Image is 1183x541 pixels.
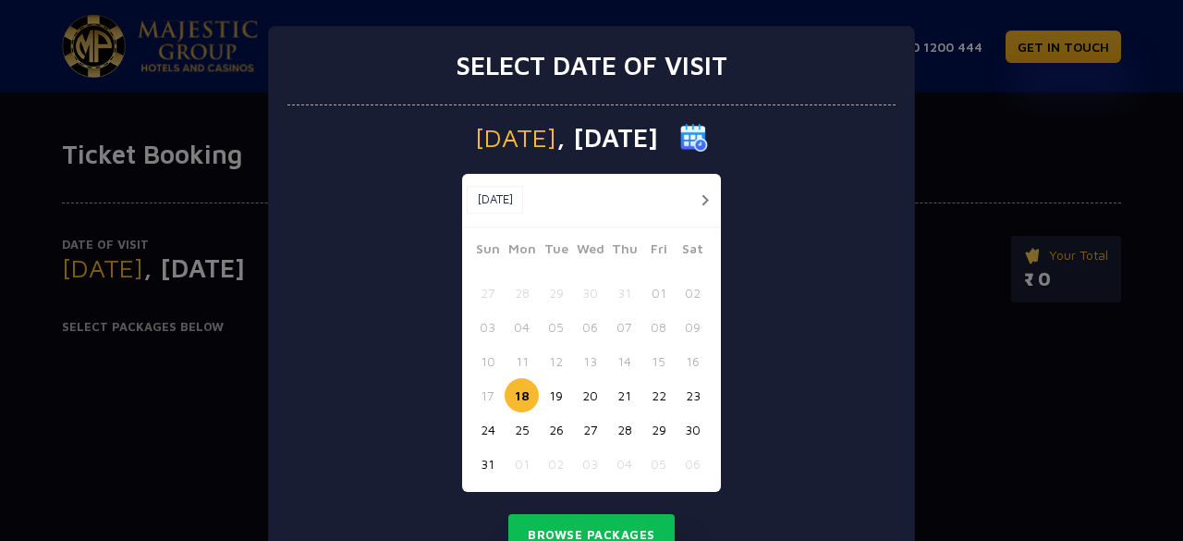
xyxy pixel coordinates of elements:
h3: Select date of visit [456,50,727,81]
button: 12 [539,344,573,378]
button: 30 [676,412,710,447]
button: 11 [505,344,539,378]
button: 29 [641,412,676,447]
span: Mon [505,239,539,264]
button: 19 [539,378,573,412]
button: 30 [573,276,607,310]
button: 09 [676,310,710,344]
button: 08 [641,310,676,344]
button: 14 [607,344,641,378]
button: 03 [573,447,607,481]
span: Wed [573,239,607,264]
button: 18 [505,378,539,412]
button: 06 [676,447,710,481]
button: 21 [607,378,641,412]
button: 25 [505,412,539,447]
span: Fri [641,239,676,264]
button: 27 [573,412,607,447]
span: Sat [676,239,710,264]
button: 10 [470,344,505,378]
button: 16 [676,344,710,378]
button: 26 [539,412,573,447]
button: 07 [607,310,641,344]
button: 01 [505,447,539,481]
button: 04 [505,310,539,344]
button: 02 [676,276,710,310]
img: calender icon [680,124,708,152]
button: 13 [573,344,607,378]
button: 01 [641,276,676,310]
button: 31 [607,276,641,310]
span: Thu [607,239,641,264]
button: 02 [539,447,573,481]
button: 17 [470,378,505,412]
button: 29 [539,276,573,310]
button: 20 [573,378,607,412]
button: 05 [641,447,676,481]
span: [DATE] [475,125,556,151]
button: [DATE] [467,186,523,214]
button: 28 [607,412,641,447]
button: 05 [539,310,573,344]
button: 24 [470,412,505,447]
button: 28 [505,276,539,310]
button: 31 [470,447,505,481]
button: 15 [641,344,676,378]
button: 06 [573,310,607,344]
button: 23 [676,378,710,412]
span: Sun [470,239,505,264]
span: , [DATE] [556,125,658,151]
span: Tue [539,239,573,264]
button: 22 [641,378,676,412]
button: 03 [470,310,505,344]
button: 27 [470,276,505,310]
button: 04 [607,447,641,481]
